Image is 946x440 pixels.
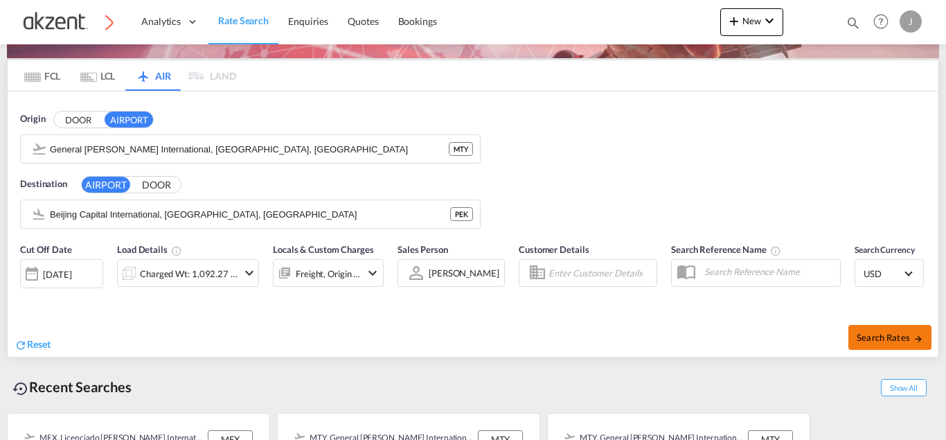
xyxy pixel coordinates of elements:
div: Recent Searches [7,371,137,403]
button: DOOR [132,177,181,193]
md-tab-item: FCL [15,60,70,91]
div: [PERSON_NAME] [429,267,499,279]
md-icon: Your search will be saved by the below given name [770,245,781,256]
md-tab-item: LCL [70,60,125,91]
md-icon: icon-chevron-down [241,265,258,281]
span: Destination [20,177,67,191]
md-tab-item: AIR [125,60,181,91]
span: Load Details [117,244,182,255]
button: icon-plus 400-fgNewicon-chevron-down [720,8,783,36]
div: [DATE] [43,268,71,281]
span: Search Reference Name [671,244,781,255]
md-icon: Chargeable Weight [171,245,182,256]
span: Search Currency [855,245,915,255]
span: Show All [881,379,927,396]
input: Enter Customer Details [548,263,652,283]
md-icon: icon-airplane [135,68,152,78]
md-datepicker: Select [20,287,30,306]
img: c72fcea0ad0611ed966209c23b7bd3dd.png [21,6,114,37]
button: DOOR [54,112,102,128]
input: Search by Airport [50,139,449,159]
md-icon: icon-chevron-down [761,12,778,29]
div: icon-refreshReset [15,337,51,353]
md-input-container: Beijing Capital International, Beijing, PEK [21,200,480,228]
div: J [900,10,922,33]
span: Sales Person [398,244,448,255]
span: Search Rates [857,332,923,343]
span: Rate Search [218,15,269,26]
span: Help [869,10,893,33]
span: Quotes [348,15,378,27]
span: Analytics [141,15,181,28]
span: Enquiries [288,15,328,27]
md-input-container: General Mariano Escobedo International, Monterrey, MTY [21,135,480,163]
span: Cut Off Date [20,244,72,255]
span: Customer Details [519,244,589,255]
span: Locals & Custom Charges [273,244,374,255]
div: Freight Origin Destination [296,264,361,283]
div: Origin DOOR AIRPORT General Mariano Escobedo International, Monterrey, MTYDestination AIRPORT DOO... [8,91,938,357]
md-icon: icon-magnify [846,15,861,30]
button: AIRPORT [105,112,153,127]
md-icon: icon-chevron-down [364,265,381,281]
div: [DATE] [20,259,103,288]
div: PEK [450,207,473,221]
span: Bookings [398,15,437,27]
div: Charged Wt: 1,092.27 KG [140,264,238,283]
button: AIRPORT [82,177,130,193]
span: Origin [20,112,45,126]
div: Charged Wt: 1,092.27 KGicon-chevron-down [117,259,259,287]
span: Reset [27,338,51,350]
button: Search Ratesicon-arrow-right [848,325,931,350]
md-icon: icon-backup-restore [12,380,29,397]
md-icon: icon-plus 400-fg [726,12,742,29]
md-icon: icon-arrow-right [913,334,923,344]
md-icon: icon-refresh [15,339,27,351]
span: New [726,15,778,26]
md-select: Sales Person: Juana Roque [427,263,501,283]
div: icon-magnify [846,15,861,36]
div: Help [869,10,900,35]
md-pagination-wrapper: Use the left and right arrow keys to navigate between tabs [15,60,236,91]
span: USD [864,267,902,280]
div: MTY [449,142,473,156]
md-select: Select Currency: $ USDUnited States Dollar [862,263,916,283]
input: Search by Airport [50,204,450,225]
input: Search Reference Name [697,261,840,282]
div: Freight Origin Destinationicon-chevron-down [273,259,384,287]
